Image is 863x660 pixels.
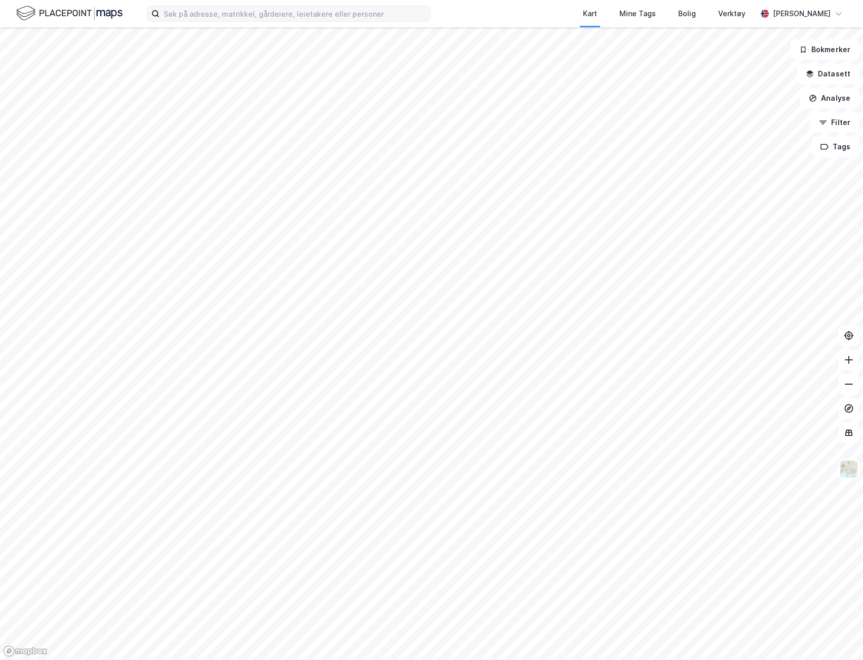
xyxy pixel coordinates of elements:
img: logo.f888ab2527a4732fd821a326f86c7f29.svg [16,5,123,22]
input: Søk på adresse, matrikkel, gårdeiere, leietakere eller personer [160,6,430,21]
div: Bolig [678,8,696,20]
div: Kart [583,8,597,20]
div: Mine Tags [619,8,656,20]
iframe: Chat Widget [812,611,863,660]
div: [PERSON_NAME] [773,8,831,20]
div: Kontrollprogram for chat [812,611,863,660]
div: Verktøy [718,8,746,20]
